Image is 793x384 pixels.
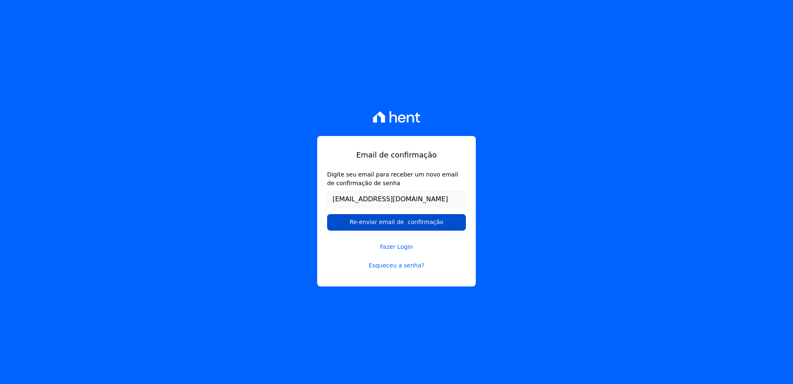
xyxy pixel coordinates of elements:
a: Esqueceu a senha? [327,261,466,270]
input: Email [327,191,466,208]
input: Re-enviar email de confirmação [327,214,466,231]
label: Digite seu email para receber um novo email de confirmação de senha [327,170,466,188]
h1: Email de confirmação [327,149,466,160]
a: Fazer Login [327,232,466,251]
